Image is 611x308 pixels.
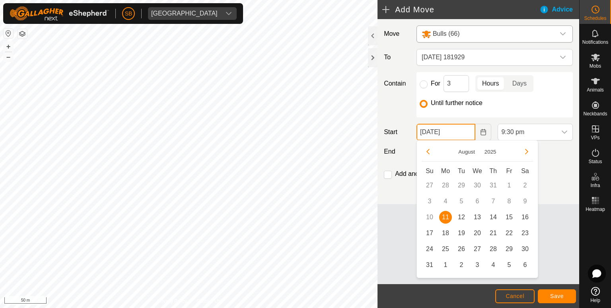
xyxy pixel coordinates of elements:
[519,211,531,224] span: 16
[4,29,13,38] button: Reset Map
[439,259,452,271] span: 1
[521,168,529,174] span: Sa
[469,177,485,193] td: 30
[517,209,533,225] td: 16
[485,241,501,257] td: 28
[438,209,453,225] td: 11
[438,225,453,241] td: 18
[501,257,517,273] td: 5
[158,298,187,305] a: Privacy Policy
[490,168,497,174] span: Th
[475,124,491,140] button: Choose Date
[487,227,500,240] span: 21
[584,16,606,21] span: Schedules
[501,241,517,257] td: 29
[587,88,604,92] span: Animals
[381,127,413,137] label: Start
[501,193,517,209] td: 8
[501,177,517,193] td: 1
[495,289,535,303] button: Cancel
[519,243,531,255] span: 30
[438,241,453,257] td: 25
[485,177,501,193] td: 31
[381,25,413,43] label: Move
[590,298,600,303] span: Help
[588,159,602,164] span: Status
[125,10,132,18] span: SB
[485,209,501,225] td: 14
[471,227,484,240] span: 20
[148,7,221,20] span: Tangihanga station
[469,209,485,225] td: 13
[517,177,533,193] td: 2
[453,257,469,273] td: 2
[503,227,516,240] span: 22
[501,209,517,225] td: 15
[426,168,434,174] span: Su
[431,100,483,106] label: Until further notice
[512,79,527,88] span: Days
[4,52,13,62] button: –
[453,193,469,209] td: 5
[381,79,413,88] label: Contain
[517,257,533,273] td: 6
[422,209,438,225] td: 10
[473,168,482,174] span: We
[422,193,438,209] td: 3
[455,259,468,271] span: 2
[539,5,579,14] div: Advice
[423,259,436,271] span: 31
[485,193,501,209] td: 7
[517,193,533,209] td: 9
[458,168,465,174] span: Tu
[438,257,453,273] td: 1
[485,225,501,241] td: 21
[503,243,516,255] span: 29
[586,207,605,212] span: Heatmap
[501,225,517,241] td: 22
[418,49,555,65] span: 2025-08-09 181929
[471,259,484,271] span: 3
[418,26,555,42] span: Bulls
[382,5,539,14] h2: Add Move
[422,177,438,193] td: 27
[582,40,608,45] span: Notifications
[395,171,478,177] label: Add another scheduled move
[517,225,533,241] td: 23
[590,183,600,188] span: Infra
[555,49,571,65] div: dropdown trigger
[455,211,468,224] span: 12
[455,147,478,156] button: Choose Month
[422,257,438,273] td: 31
[503,211,516,224] span: 15
[10,6,109,21] img: Gallagher Logo
[197,298,220,305] a: Contact Us
[506,293,524,299] span: Cancel
[555,26,571,42] div: dropdown trigger
[221,7,237,20] div: dropdown trigger
[423,243,436,255] span: 24
[453,177,469,193] td: 29
[583,111,607,116] span: Neckbands
[453,225,469,241] td: 19
[506,168,512,174] span: Fr
[485,257,501,273] td: 4
[455,227,468,240] span: 19
[455,243,468,255] span: 26
[18,29,27,39] button: Map Layers
[151,10,218,17] div: [GEOGRAPHIC_DATA]
[517,241,533,257] td: 30
[519,259,531,271] span: 6
[519,227,531,240] span: 23
[498,124,557,140] span: 9:30 pm
[431,80,440,87] label: For
[520,145,533,158] button: Next Month
[416,140,538,278] div: Choose Date
[538,289,576,303] button: Save
[487,243,500,255] span: 28
[381,49,413,66] label: To
[487,259,500,271] span: 4
[469,225,485,241] td: 20
[591,135,599,140] span: VPs
[439,211,452,224] span: 11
